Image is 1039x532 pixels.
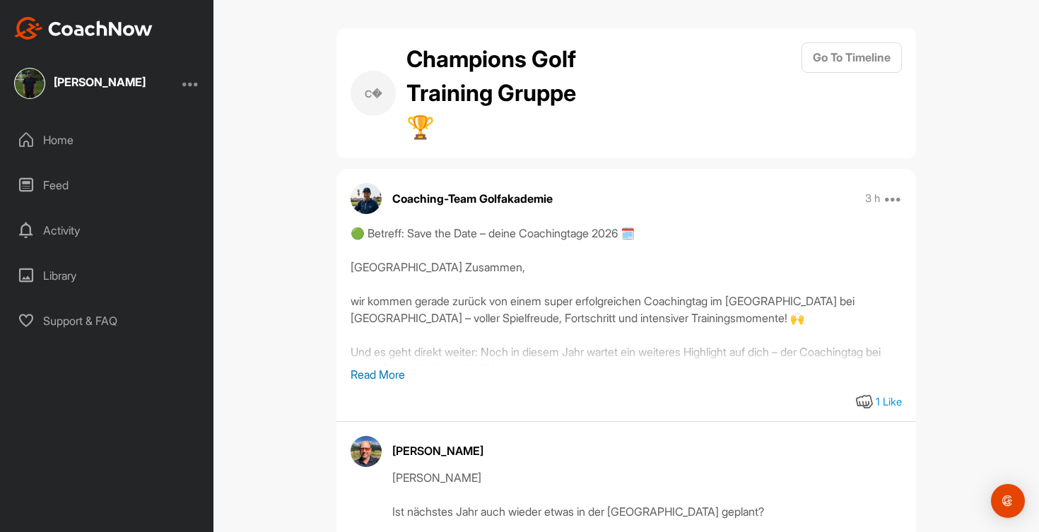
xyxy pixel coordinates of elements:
[392,442,902,459] div: [PERSON_NAME]
[8,122,207,158] div: Home
[406,42,597,144] h2: Champions Golf Training Gruppe 🏆
[865,191,880,206] p: 3 h
[14,68,45,99] img: square_24c2dd7e55f074e3ab0313199031316e.jpg
[802,42,902,73] button: Go To Timeline
[876,394,902,410] div: 1 Like
[8,167,207,203] div: Feed
[8,213,207,248] div: Activity
[351,436,382,467] img: avatar
[351,183,382,214] img: avatar
[392,190,553,207] p: Coaching-Team Golfakademie
[8,303,207,338] div: Support & FAQ
[991,484,1025,518] div: Open Intercom Messenger
[351,71,396,116] div: C�
[8,258,207,293] div: Library
[802,42,902,144] a: Go To Timeline
[351,225,902,366] div: 🟢 Betreff: Save the Date – deine Coachingtage 2026 🗓️ [GEOGRAPHIC_DATA] Zusammen, wir kommen gera...
[14,17,153,40] img: CoachNow
[351,366,902,383] p: Read More
[54,76,146,88] div: [PERSON_NAME]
